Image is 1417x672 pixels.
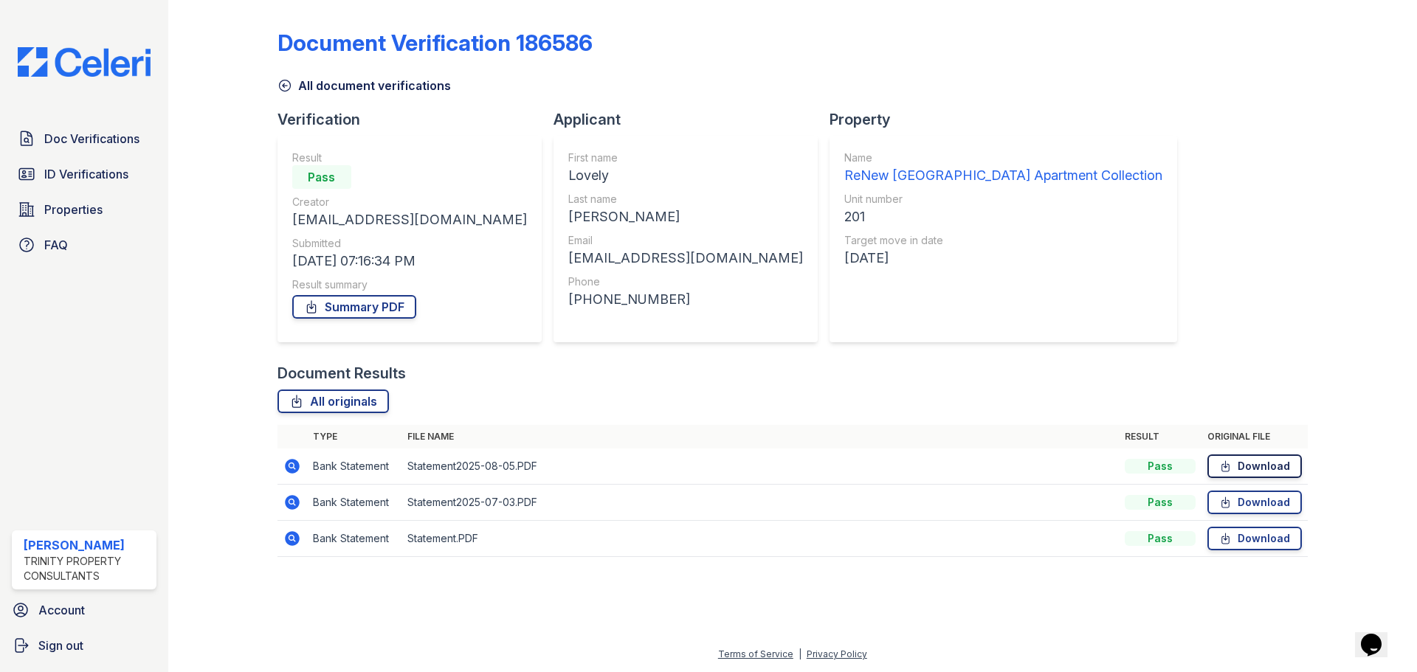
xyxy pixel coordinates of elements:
span: Properties [44,201,103,218]
div: First name [568,150,803,165]
span: Doc Verifications [44,130,139,148]
span: FAQ [44,236,68,254]
td: Bank Statement [307,485,401,521]
div: ReNew [GEOGRAPHIC_DATA] Apartment Collection [844,165,1162,186]
div: | [799,648,801,659]
a: Download [1207,491,1302,514]
div: Document Results [277,363,406,384]
a: Doc Verifications [12,124,156,153]
div: [EMAIL_ADDRESS][DOMAIN_NAME] [568,248,803,269]
a: Terms of Service [718,648,793,659]
div: Last name [568,192,803,207]
iframe: chat widget [1355,613,1402,657]
div: Target move in date [844,233,1162,248]
div: Result [292,150,527,165]
span: ID Verifications [44,165,128,183]
a: Name ReNew [GEOGRAPHIC_DATA] Apartment Collection [844,150,1162,186]
div: Phone [568,274,803,289]
a: All originals [277,389,389,413]
a: Properties [12,195,156,224]
div: [DATE] [844,248,1162,269]
th: Original file [1201,425,1308,448]
div: [DATE] 07:16:34 PM [292,251,527,271]
span: Account [38,601,85,619]
div: Pass [1125,459,1196,474]
div: [PHONE_NUMBER] [568,289,803,310]
div: Property [830,109,1189,130]
div: Pass [1125,495,1196,510]
td: Statement2025-07-03.PDF [401,485,1119,521]
a: Privacy Policy [807,648,867,659]
div: [EMAIL_ADDRESS][DOMAIN_NAME] [292,209,527,230]
div: 201 [844,207,1162,227]
a: Account [6,595,162,625]
img: CE_Logo_Blue-a8612792a0a2168367f1c8372b55b34899dd931a85d93a1a3d3e32e68fde9ad4.png [6,47,162,77]
th: Type [307,425,401,448]
div: Name [844,150,1162,165]
span: Sign out [38,637,83,654]
div: Verification [277,109,554,130]
a: All document verifications [277,77,451,94]
div: Applicant [554,109,830,130]
a: FAQ [12,230,156,260]
td: Statement.PDF [401,521,1119,557]
th: Result [1119,425,1201,448]
a: ID Verifications [12,159,156,189]
div: Pass [1125,531,1196,546]
div: [PERSON_NAME] [568,207,803,227]
div: Creator [292,195,527,209]
a: Summary PDF [292,295,416,319]
div: Document Verification 186586 [277,30,593,56]
a: Download [1207,527,1302,550]
div: Pass [292,165,351,189]
th: File name [401,425,1119,448]
a: Sign out [6,631,162,660]
div: Unit number [844,192,1162,207]
a: Download [1207,454,1302,478]
div: Lovely [568,165,803,186]
div: Submitted [292,236,527,251]
div: [PERSON_NAME] [24,536,151,554]
td: Statement2025-08-05.PDF [401,448,1119,485]
td: Bank Statement [307,448,401,485]
div: Result summary [292,277,527,292]
td: Bank Statement [307,521,401,557]
div: Email [568,233,803,248]
div: Trinity Property Consultants [24,554,151,583]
